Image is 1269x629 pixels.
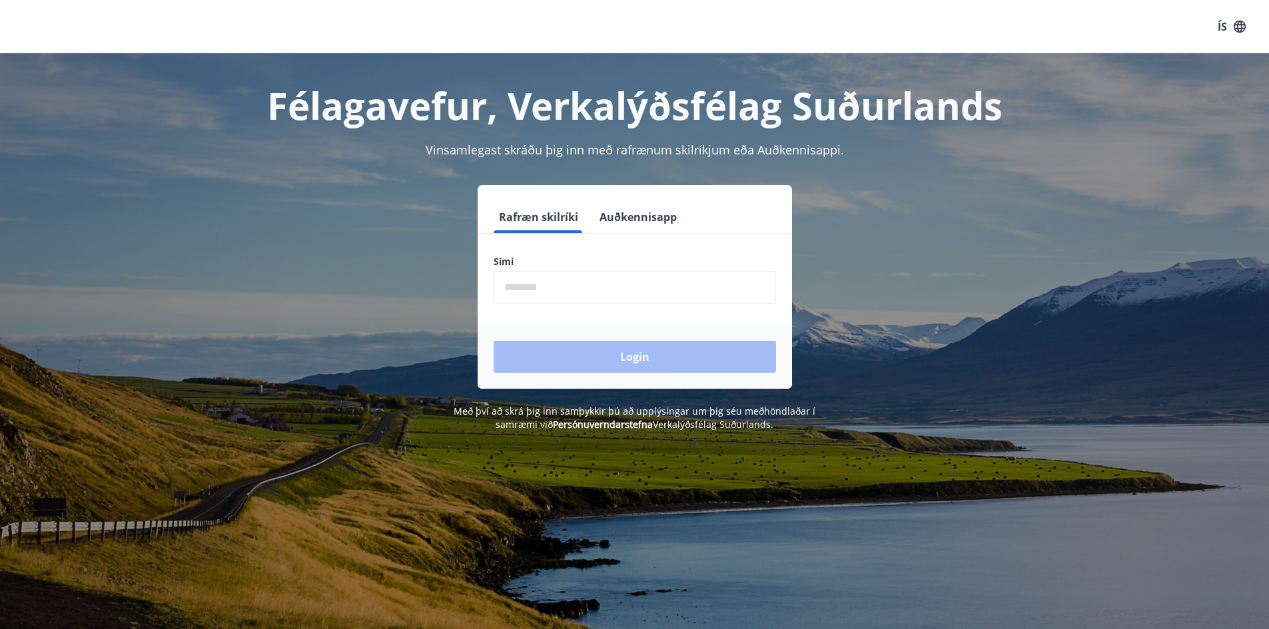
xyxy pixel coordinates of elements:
h1: Félagavefur, Verkalýðsfélag Suðurlands [171,80,1098,130]
span: Með því að skrá þig inn samþykkir þú að upplýsingar um þig séu meðhöndlaðar í samræmi við Verkalý... [454,405,815,431]
button: Rafræn skilríki [494,201,584,233]
button: Auðkennisapp [594,201,682,233]
span: Vinsamlegast skráðu þig inn með rafrænum skilríkjum eða Auðkennisappi. [426,142,844,158]
label: Sími [494,255,776,268]
a: Persónuverndarstefna [553,418,653,431]
button: ÍS [1210,15,1253,39]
